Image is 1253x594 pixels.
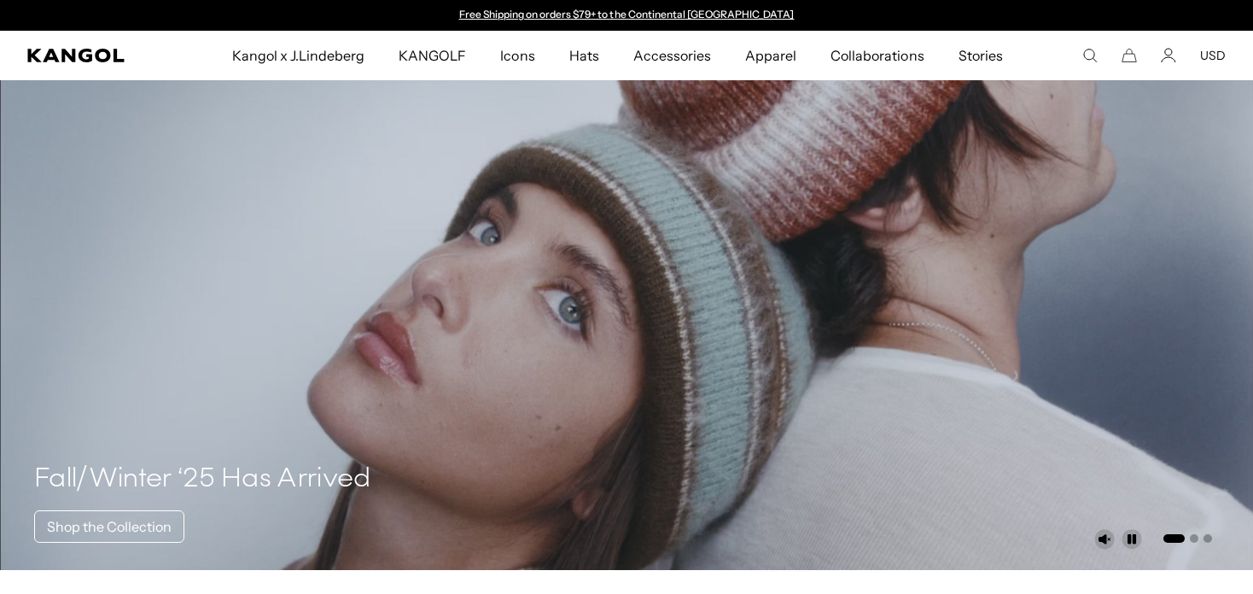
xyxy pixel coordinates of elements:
button: Cart [1122,48,1137,63]
span: Accessories [633,31,711,80]
slideshow-component: Announcement bar [451,9,802,22]
a: Shop the Collection [34,510,184,543]
span: Icons [500,31,534,80]
span: Kangol x J.Lindeberg [232,31,365,80]
ul: Select a slide to show [1162,531,1212,544]
a: Hats [552,31,616,80]
a: KANGOLF [382,31,483,80]
a: Accessories [616,31,728,80]
div: 1 of 2 [451,9,802,22]
a: Stories [941,31,1020,80]
button: Go to slide 1 [1163,534,1185,543]
div: Announcement [451,9,802,22]
a: Apparel [728,31,813,80]
h4: Fall/Winter ‘25 Has Arrived [34,463,371,497]
button: Go to slide 3 [1203,534,1212,543]
summary: Search here [1082,48,1098,63]
a: Collaborations [813,31,941,80]
span: Stories [959,31,1003,80]
a: Account [1161,48,1176,63]
button: Pause [1122,529,1142,550]
span: KANGOLF [399,31,466,80]
span: Apparel [745,31,796,80]
a: Kangol [27,49,152,62]
a: Icons [483,31,551,80]
button: USD [1200,48,1226,63]
a: Free Shipping on orders $79+ to the Continental [GEOGRAPHIC_DATA] [459,8,795,20]
button: Go to slide 2 [1190,534,1198,543]
a: Kangol x J.Lindeberg [215,31,382,80]
span: Hats [569,31,599,80]
button: Unmute [1094,529,1115,550]
span: Collaborations [830,31,924,80]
